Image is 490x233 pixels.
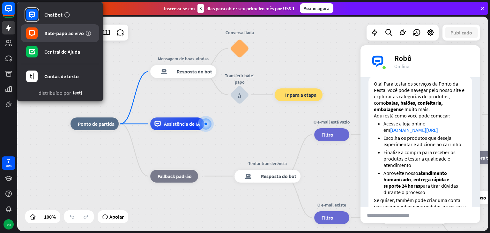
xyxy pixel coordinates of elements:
[2,156,15,170] a: 7 dias
[374,197,467,216] p: Se quiser, também pode criar uma conta para acompanhar seus pedidos e acessar a lista de desejos.
[164,121,200,127] font: Assistência de IA
[374,112,467,119] p: Aqui está como você pode começar:
[430,211,476,219] font: enviar
[322,132,333,138] font: Filtro
[6,164,11,168] font: dias
[383,120,467,133] li: Acesse a loja online em
[390,127,438,133] a: [DOMAIN_NAME][URL]
[304,5,330,11] font: Assine agora
[445,27,478,38] button: Publicado
[7,222,11,227] font: eu
[158,173,192,179] font: Fallback padrão
[394,53,412,63] font: Robô
[199,5,202,11] font: 3
[394,63,409,69] font: On-line
[239,173,258,179] font: resposta do bot de bloco
[261,173,296,179] font: Resposta do bot
[285,92,316,98] font: Ir para a etapa
[383,170,467,195] li: Aproveite nosso para tirar dúvidas durante o processo
[109,214,124,220] font: Apoiar
[226,30,254,35] font: Conversa fiada
[248,161,287,166] font: Tentar transferência
[225,73,255,85] font: Transferir bate-papo
[279,92,282,98] font: bloco_ir para
[238,91,241,99] font: bloco_entrada_do_usuário
[78,121,115,127] font: Ponto de partida
[154,68,174,75] font: resposta do bot de bloco
[314,119,350,125] font: O e-mail está vazio
[383,135,467,147] li: Escolha os produtos que deseja experimentar e adicione ao carrinho
[450,29,472,36] font: Publicado
[374,80,467,112] p: Olá! Para testar os serviços da Ponto da Festa, você pode navegar pelo nosso site e explorar as c...
[158,56,209,62] font: Mensagem de boas-vindas
[206,5,295,11] font: dias para obter seu primeiro mês por US$ 1
[374,100,443,112] strong: balas, balões, confeitaria, embalagens
[164,5,195,11] font: Inscreva-se em
[383,170,449,189] strong: atendimento humanizado, entrega rápida e suporte 24 horas
[7,157,10,165] font: 7
[322,214,333,221] font: Filtro
[177,68,212,75] font: Resposta do bot
[44,214,56,220] font: 100%
[383,149,467,168] li: Finalize a compra para receber os produtos e testar a qualidade e atendimento
[317,202,346,208] font: O e-mail existe
[5,3,24,22] button: Abra o widget de bate-papo do LiveChat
